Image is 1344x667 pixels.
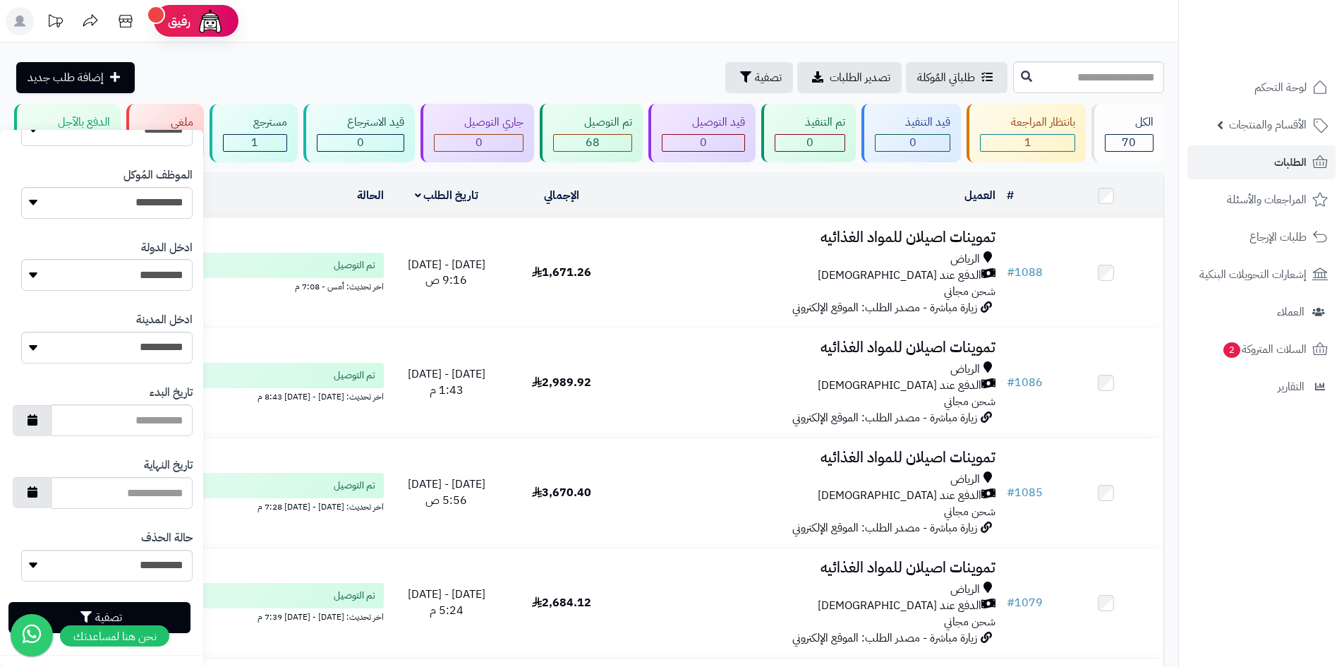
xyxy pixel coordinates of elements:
[662,114,745,131] div: قيد التوصيل
[1024,134,1031,151] span: 1
[532,484,591,501] span: 3,670.40
[624,450,995,466] h3: تموينات اصيلان للمواد الغذائيه
[1122,134,1136,151] span: 70
[357,134,364,151] span: 0
[1007,484,1015,501] span: #
[758,104,859,162] a: تم التنفيذ 0
[123,104,206,162] a: ملغي 0
[775,114,845,131] div: تم التنفيذ
[334,589,375,603] span: تم التوصيل
[1274,152,1307,172] span: الطلبات
[646,104,758,162] a: قيد التوصيل 0
[950,582,980,598] span: الرياض
[818,268,981,284] span: الدفع عند [DEMOGRAPHIC_DATA]
[224,135,286,151] div: 1
[792,299,977,316] span: زيارة مباشرة - مصدر الطلب: الموقع الإلكتروني
[1227,190,1307,210] span: المراجعات والأسئلة
[624,339,995,356] h3: تموينات اصيلان للمواد الغذائيه
[964,187,995,204] a: العميل
[1278,377,1304,397] span: التقارير
[317,135,404,151] div: 0
[964,104,1088,162] a: بانتظار المراجعة 1
[11,104,123,162] a: الدفع بالآجل 0
[123,167,193,184] label: الموظف المُوكل
[980,114,1074,131] div: بانتظار المراجعة
[168,13,190,30] span: رفيق
[1254,78,1307,97] span: لوحة التحكم
[818,598,981,614] span: الدفع عند [DEMOGRAPHIC_DATA]
[1007,264,1043,281] a: #1088
[28,114,110,131] div: الدفع بالآجل
[1187,332,1336,366] a: السلات المتروكة2
[775,135,844,151] div: 0
[906,62,1007,93] a: طلباتي المُوكلة
[357,187,384,204] a: الحالة
[1187,183,1336,217] a: المراجعات والأسئلة
[792,519,977,536] span: زيارة مباشرة - مصدر الطلب: الموقع الإلكتروني
[950,471,980,488] span: الرياض
[1007,484,1043,501] a: #1085
[37,7,73,39] a: تحديثات المنصة
[435,135,523,151] div: 0
[725,62,793,93] button: تصفية
[476,134,483,151] span: 0
[792,630,977,647] span: زيارة مباشرة - مصدر الطلب: الموقع الإلكتروني
[662,135,744,151] div: 0
[944,393,995,410] span: شحن مجاني
[909,134,916,151] span: 0
[317,114,404,131] div: قيد الاسترجاع
[141,530,193,546] label: حالة الحذف
[1187,370,1336,404] a: التقارير
[586,134,600,151] span: 68
[830,69,890,86] span: تصدير الطلبات
[944,503,995,520] span: شحن مجاني
[1187,258,1336,292] a: إشعارات التحويلات البنكية
[334,479,375,493] span: تم التوصيل
[251,134,258,151] span: 1
[553,114,631,131] div: تم التوصيل
[1222,339,1307,359] span: السلات المتروكة
[1187,220,1336,254] a: طلبات الإرجاع
[223,114,287,131] div: مسترجع
[944,283,995,300] span: شحن مجاني
[16,62,135,93] a: إضافة طلب جديد
[1199,265,1307,284] span: إشعارات التحويلات البنكية
[1007,374,1015,391] span: #
[875,114,950,131] div: قيد التنفيذ
[150,385,193,401] label: تاريخ البدء
[806,134,813,151] span: 0
[408,366,485,399] span: [DATE] - [DATE] 1:43 م
[544,187,579,204] a: الإجمالي
[981,135,1074,151] div: 1
[1007,594,1043,611] a: #1079
[818,488,981,504] span: الدفع عند [DEMOGRAPHIC_DATA]
[1223,342,1240,358] span: 2
[624,229,995,246] h3: تموينات اصيلان للمواد الغذائيه
[917,69,975,86] span: طلباتي المُوكلة
[418,104,537,162] a: جاري التوصيل 0
[141,240,193,256] label: ادخل الدولة
[554,135,631,151] div: 68
[1007,187,1014,204] a: #
[1187,71,1336,104] a: لوحة التحكم
[415,187,479,204] a: تاريخ الطلب
[755,69,782,86] span: تصفية
[700,134,707,151] span: 0
[408,586,485,619] span: [DATE] - [DATE] 5:24 م
[301,104,418,162] a: قيد الاسترجاع 0
[1089,104,1167,162] a: الكل70
[537,104,645,162] a: تم التوصيل 68
[1105,114,1154,131] div: الكل
[434,114,523,131] div: جاري التوصيل
[876,135,950,151] div: 0
[1229,115,1307,135] span: الأقسام والمنتجات
[334,368,375,383] span: تم التوصيل
[1187,145,1336,179] a: الطلبات
[408,476,485,509] span: [DATE] - [DATE] 5:56 ص
[8,602,190,633] button: تصفية
[207,104,301,162] a: مسترجع 1
[1249,227,1307,247] span: طلبات الإرجاع
[136,312,193,328] label: ادخل المدينة
[1007,594,1015,611] span: #
[1007,264,1015,281] span: #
